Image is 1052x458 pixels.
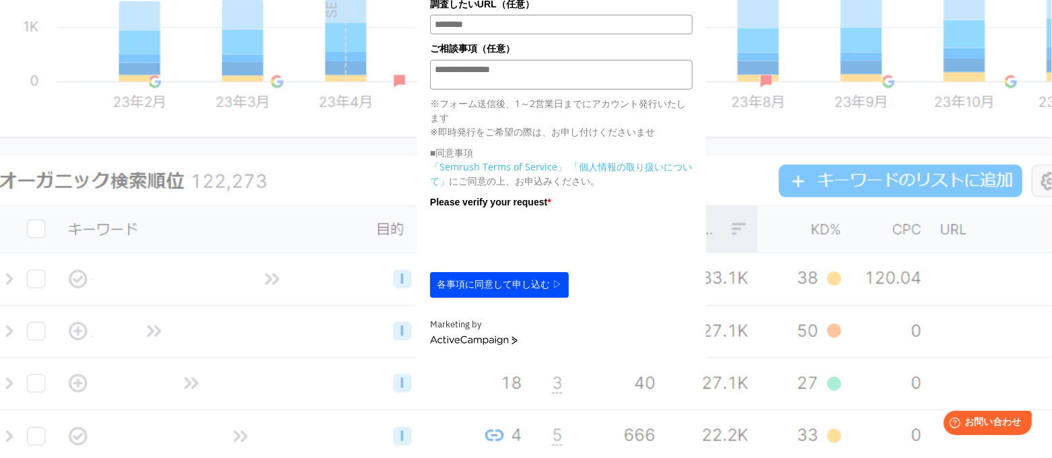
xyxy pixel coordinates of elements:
[430,160,692,187] a: 「個人情報の取り扱いについて」
[430,195,693,209] label: Please verify your request
[430,160,567,173] a: 「Semrush Terms of Service」
[430,272,569,298] button: 各事項に同意して申し込む ▷
[430,213,635,265] iframe: reCAPTCHA
[430,96,693,139] p: ※フォーム送信後、1～2営業日までにアカウント発行いたします ※即時発行をご希望の際は、お申し付けくださいませ
[430,41,693,56] label: ご相談事項（任意）
[430,318,693,332] div: Marketing by
[430,145,693,160] p: ■同意事項
[430,160,693,188] p: にご同意の上、お申込みください。
[932,405,1037,443] iframe: Help widget launcher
